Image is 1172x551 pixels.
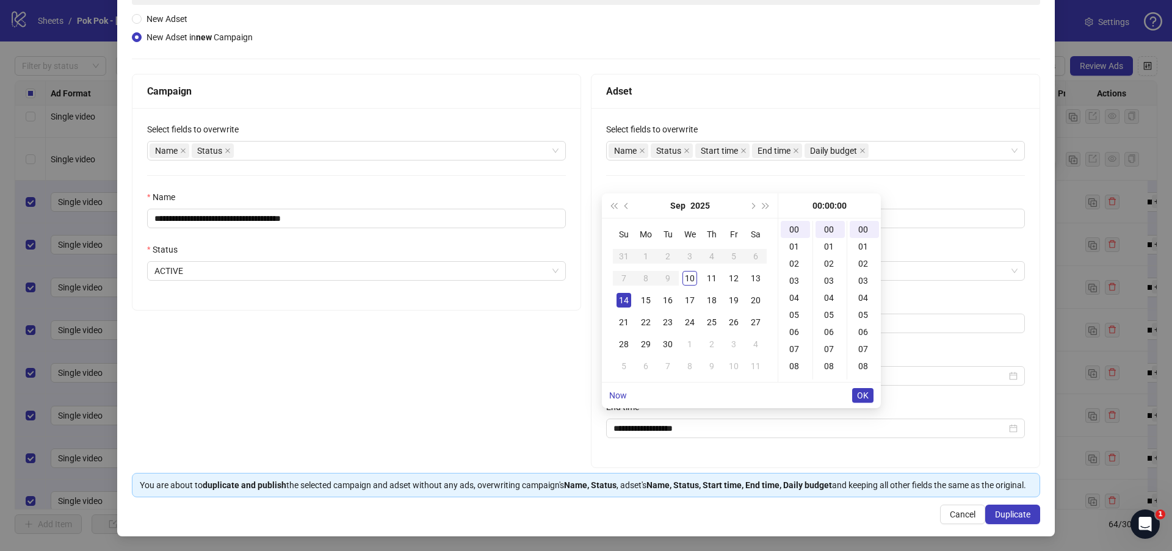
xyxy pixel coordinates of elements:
td: 2025-09-14 [613,289,635,311]
th: We [679,223,701,245]
th: Su [613,223,635,245]
label: Select fields to overwrite [147,123,247,136]
div: 02 [816,255,845,272]
div: 01 [850,238,879,255]
div: 03 [816,272,845,289]
div: 18 [704,293,719,308]
th: Tu [657,223,679,245]
div: 9 [660,271,675,286]
div: 01 [781,238,810,255]
button: Previous month (PageUp) [620,193,634,218]
td: 2025-09-13 [745,267,767,289]
span: New Adset [146,14,187,24]
td: 2025-09-15 [635,289,657,311]
div: 04 [781,289,810,306]
div: 24 [682,315,697,330]
div: 12 [726,271,741,286]
div: 6 [748,249,763,264]
td: 2025-09-04 [701,245,723,267]
div: 26 [726,315,741,330]
label: Status [147,243,186,256]
td: 2025-09-01 [635,245,657,267]
td: 2025-09-28 [613,333,635,355]
div: 02 [781,255,810,272]
div: 09 [781,375,810,392]
div: 9 [704,359,719,373]
td: 2025-10-04 [745,333,767,355]
div: 17 [682,293,697,308]
div: 19 [726,293,741,308]
td: 2025-09-30 [657,333,679,355]
div: 29 [638,337,653,351]
div: 2 [704,337,719,351]
span: close [793,148,799,154]
span: Name [609,143,648,158]
div: 01 [816,238,845,255]
td: 2025-09-23 [657,311,679,333]
div: 06 [781,323,810,340]
td: 2025-10-03 [723,333,745,355]
span: Daily budget [805,143,869,158]
div: 7 [617,271,631,286]
div: 4 [704,249,719,264]
div: 6 [638,359,653,373]
td: 2025-09-12 [723,267,745,289]
label: Name [147,190,183,204]
button: Next month (PageDown) [745,193,759,218]
td: 2025-09-02 [657,245,679,267]
button: Next year (Control + right) [759,193,773,218]
div: 07 [816,340,845,358]
div: 5 [617,359,631,373]
td: 2025-09-06 [745,245,767,267]
td: 2025-09-21 [613,311,635,333]
td: 2025-10-07 [657,355,679,377]
div: 20 [748,293,763,308]
span: close [684,148,690,154]
td: 2025-09-18 [701,289,723,311]
td: 2025-08-31 [613,245,635,267]
div: 10 [726,359,741,373]
div: 05 [816,306,845,323]
div: 22 [638,315,653,330]
td: 2025-10-01 [679,333,701,355]
div: 00 [816,221,845,238]
div: 28 [617,337,631,351]
div: 5 [726,249,741,264]
td: 2025-10-08 [679,355,701,377]
div: 00 [850,221,879,238]
div: 03 [781,272,810,289]
div: Campaign [147,84,566,99]
div: Adset [606,84,1025,99]
div: 00 [781,221,810,238]
th: Mo [635,223,657,245]
span: Name [150,143,189,158]
div: 00:00:00 [783,193,876,218]
strong: duplicate and publish [203,480,286,490]
div: 27 [748,315,763,330]
td: 2025-09-27 [745,311,767,333]
td: 2025-09-03 [679,245,701,267]
div: 09 [816,375,845,392]
input: End time [613,422,1007,435]
td: 2025-09-22 [635,311,657,333]
label: Name [606,190,642,204]
div: 04 [816,289,845,306]
div: 08 [850,358,879,375]
span: End time [752,143,802,158]
div: 02 [850,255,879,272]
th: Th [701,223,723,245]
button: OK [852,388,874,403]
td: 2025-10-05 [613,355,635,377]
div: 06 [850,323,879,340]
div: 05 [850,306,879,323]
div: 08 [816,358,845,375]
span: End time [758,144,790,157]
input: Name [147,209,566,228]
span: close [859,148,866,154]
td: 2025-09-07 [613,267,635,289]
div: 07 [781,340,810,358]
div: 2 [660,249,675,264]
span: close [740,148,747,154]
td: 2025-09-17 [679,289,701,311]
td: 2025-09-29 [635,333,657,355]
